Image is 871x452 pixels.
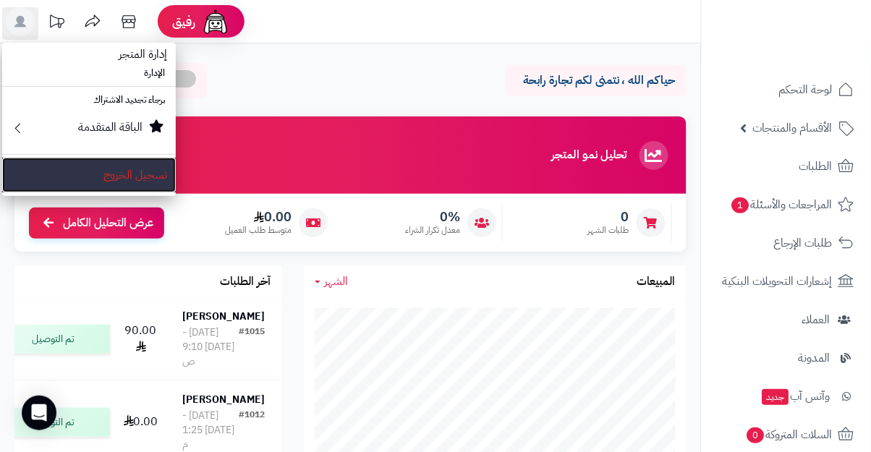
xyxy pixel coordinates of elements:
[710,149,862,184] a: الطلبات
[201,7,230,36] img: ai-face.png
[78,119,143,136] small: الباقة المتقدمة
[2,111,176,151] a: الباقة المتقدمة
[116,298,166,380] td: 90.00
[762,389,789,405] span: جديد
[761,386,830,406] span: وآتس آب
[802,310,830,330] span: العملاء
[551,149,627,162] h3: تحليل نمو المتجر
[710,264,862,299] a: إشعارات التحويلات البنكية
[637,276,676,289] h3: المبيعات
[325,273,349,290] span: الشهر
[731,195,833,215] span: المراجعات والأسئلة
[29,208,164,239] a: عرض التحليل الكامل
[587,209,629,225] span: 0
[587,224,629,236] span: طلبات الشهر
[710,417,862,452] a: السلات المتروكة0
[405,209,460,225] span: 0%
[2,63,176,84] li: الإدارة
[799,156,833,176] span: الطلبات
[239,325,265,369] div: #1015
[63,215,153,231] span: عرض التحليل الكامل
[183,409,239,452] div: [DATE] - [DATE] 1:25 م
[221,276,271,289] h3: آخر الطلبات
[183,325,239,369] div: [DATE] - [DATE] 9:10 ص
[38,7,75,40] a: تحديثات المنصة
[731,197,749,213] span: 1
[799,348,830,368] span: المدونة
[22,396,56,430] div: Open Intercom Messenger
[517,72,676,89] p: حياكم الله ، نتمنى لكم تجارة رابحة
[710,379,862,414] a: وآتس آبجديد
[315,273,349,290] a: الشهر
[2,158,176,192] a: تسجيل الخروج
[773,26,857,56] img: logo-2.png
[710,226,862,260] a: طلبات الإرجاع
[746,425,833,445] span: السلات المتروكة
[2,90,176,111] li: برجاء تجديد الاشتراك
[747,427,765,443] span: 0
[710,187,862,222] a: المراجعات والأسئلة1
[723,271,833,291] span: إشعارات التحويلات البنكية
[183,309,265,324] strong: [PERSON_NAME]
[110,37,176,72] span: إدارة المتجر
[774,233,833,253] span: طلبات الإرجاع
[753,118,833,138] span: الأقسام والمنتجات
[225,209,292,225] span: 0.00
[183,392,265,407] strong: [PERSON_NAME]
[172,13,195,30] span: رفيق
[710,302,862,337] a: العملاء
[779,80,833,100] span: لوحة التحكم
[225,224,292,236] span: متوسط طلب العميل
[710,341,862,375] a: المدونة
[239,409,265,452] div: #1012
[710,72,862,107] a: لوحة التحكم
[405,224,460,236] span: معدل تكرار الشراء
